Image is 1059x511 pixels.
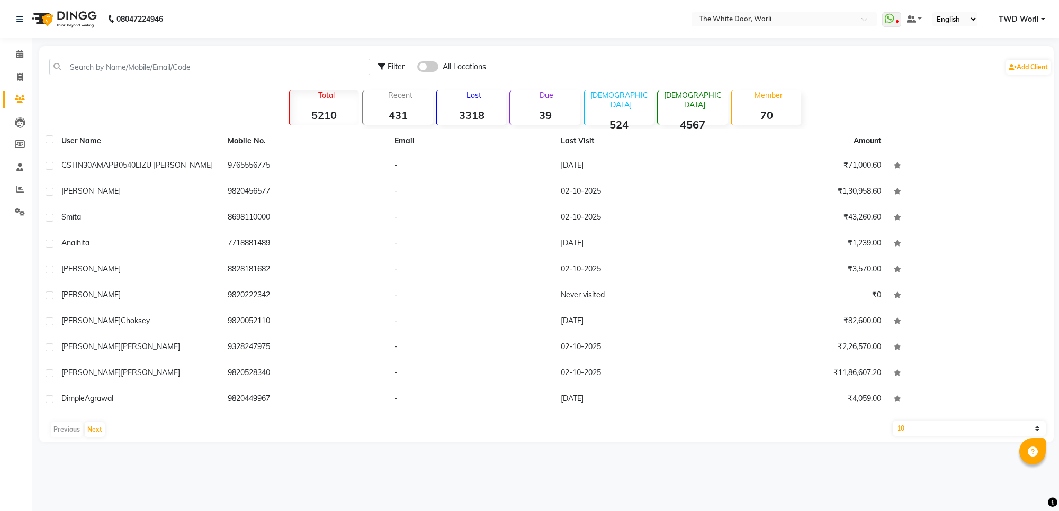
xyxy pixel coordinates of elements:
[721,179,887,205] td: ₹1,30,958.60
[388,62,405,71] span: Filter
[510,108,580,122] strong: 39
[736,90,801,100] p: Member
[121,342,180,351] span: [PERSON_NAME]
[221,153,388,179] td: 9765556775
[221,129,388,153] th: Mobile No.
[513,90,580,100] p: Due
[388,387,554,413] td: -
[388,153,554,179] td: -
[388,231,554,257] td: -
[721,283,887,309] td: ₹0
[847,129,887,153] th: Amount
[55,129,221,153] th: User Name
[662,90,728,109] p: [DEMOGRAPHIC_DATA]
[61,394,85,403] span: Dimple
[388,309,554,335] td: -
[721,361,887,387] td: ₹11,86,607.20
[443,61,486,72] span: All Locations
[721,257,887,283] td: ₹3,570.00
[1006,60,1051,75] a: Add Client
[732,108,801,122] strong: 70
[585,118,654,131] strong: 524
[85,422,105,437] button: Next
[554,129,721,153] th: Last Visit
[221,361,388,387] td: 9820528340
[221,335,388,361] td: 9328247975
[61,316,121,325] span: [PERSON_NAME]
[61,160,83,170] span: GSTIN
[554,153,721,179] td: [DATE]
[221,257,388,283] td: 8828181682
[437,108,506,122] strong: 3318
[441,90,506,100] p: Lost
[721,205,887,231] td: ₹43,260.60
[85,394,113,403] span: Agrawal
[589,90,654,109] p: [DEMOGRAPHIC_DATA]
[61,342,121,351] span: [PERSON_NAME]
[388,205,554,231] td: -
[61,212,81,222] span: smita
[554,257,721,283] td: 02-10-2025
[999,14,1039,25] span: TWD Worli
[388,335,554,361] td: -
[554,205,721,231] td: 02-10-2025
[221,283,388,309] td: 9820222342
[388,179,554,205] td: -
[294,90,359,100] p: Total
[61,238,89,248] span: Anaihita
[116,4,163,34] b: 08047224946
[290,108,359,122] strong: 5210
[721,153,887,179] td: ₹71,000.60
[121,368,180,377] span: [PERSON_NAME]
[554,231,721,257] td: [DATE]
[221,205,388,231] td: 8698110000
[121,316,150,325] span: Choksey
[721,231,887,257] td: ₹1,239.00
[367,90,433,100] p: Recent
[61,264,121,273] span: [PERSON_NAME]
[221,309,388,335] td: 9820052110
[658,118,728,131] strong: 4567
[388,283,554,309] td: -
[49,59,370,75] input: Search by Name/Mobile/Email/Code
[554,309,721,335] td: [DATE]
[388,257,554,283] td: -
[554,283,721,309] td: Never visited
[363,108,433,122] strong: 431
[61,290,121,299] span: [PERSON_NAME]
[554,335,721,361] td: 02-10-2025
[721,387,887,413] td: ₹4,059.00
[388,361,554,387] td: -
[83,160,213,170] span: 30AMAPB0540LIZU [PERSON_NAME]
[554,387,721,413] td: [DATE]
[221,387,388,413] td: 9820449967
[61,186,121,196] span: [PERSON_NAME]
[221,231,388,257] td: 7718881489
[721,309,887,335] td: ₹82,600.00
[388,129,554,153] th: Email
[61,368,121,377] span: [PERSON_NAME]
[554,179,721,205] td: 02-10-2025
[554,361,721,387] td: 02-10-2025
[27,4,100,34] img: logo
[221,179,388,205] td: 9820456577
[721,335,887,361] td: ₹2,26,570.00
